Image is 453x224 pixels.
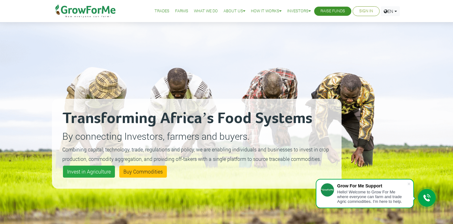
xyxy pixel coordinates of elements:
a: Sign In [359,8,373,15]
a: What We Do [194,8,218,15]
a: Raise Funds [320,8,345,15]
div: Hello! Welcome to Grow For Me where everyone can farm and trade Agric commodities. I'm here to help. [337,190,407,204]
a: Investors [287,8,311,15]
p: By connecting Investors, farmers and buyers. [62,129,331,143]
small: Combining capital, technology, trade, regulations and policy, we are enabling individuals and bus... [62,146,329,162]
a: About Us [224,8,245,15]
a: Buy Commodities [119,166,167,178]
div: Grow For Me Support [337,183,407,188]
a: How it Works [251,8,281,15]
h2: Transforming Africa’s Food Systems [62,109,331,128]
a: Trades [155,8,169,15]
a: EN [381,6,400,16]
a: Farms [175,8,188,15]
a: Invest in Agriculture [63,166,115,178]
